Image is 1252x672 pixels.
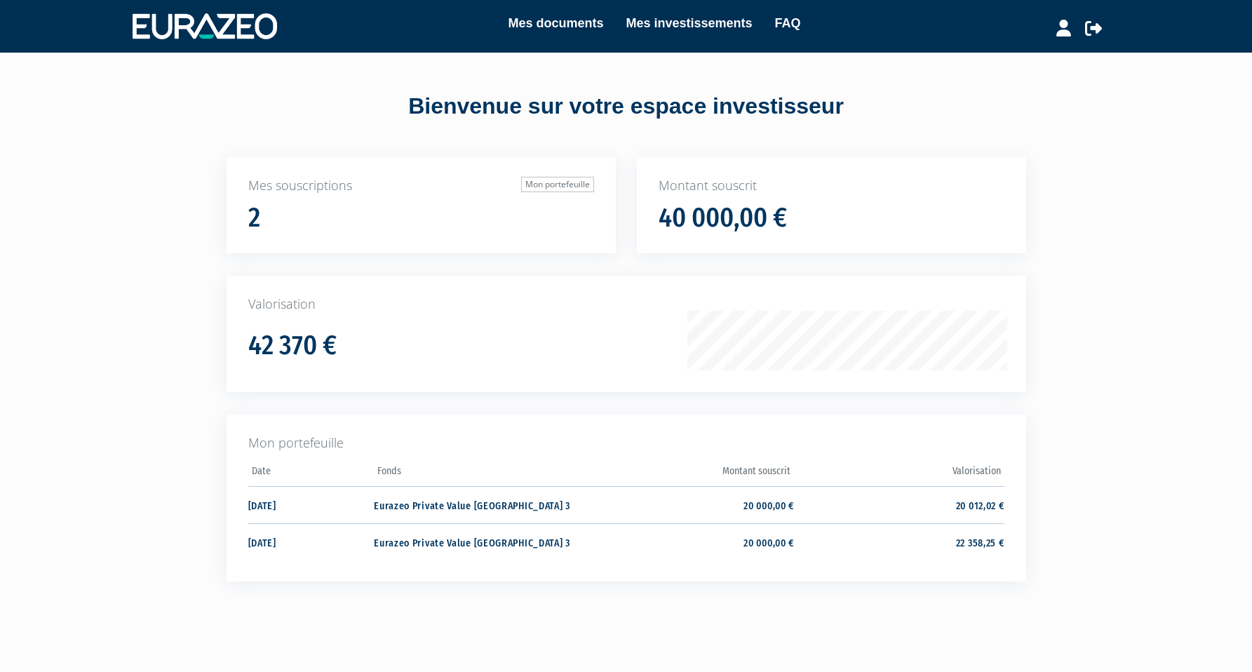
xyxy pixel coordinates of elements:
[794,461,1004,487] th: Valorisation
[775,13,801,33] a: FAQ
[248,203,260,233] h1: 2
[374,461,584,487] th: Fonds
[248,177,594,195] p: Mes souscriptions
[195,90,1058,123] div: Bienvenue sur votre espace investisseur
[248,434,1004,452] p: Mon portefeuille
[794,486,1004,523] td: 20 012,02 €
[626,13,752,33] a: Mes investissements
[584,461,794,487] th: Montant souscrit
[794,523,1004,560] td: 22 358,25 €
[133,13,277,39] img: 1732889491-logotype_eurazeo_blanc_rvb.png
[248,486,375,523] td: [DATE]
[248,295,1004,314] p: Valorisation
[584,486,794,523] td: 20 000,00 €
[248,461,375,487] th: Date
[521,177,594,192] a: Mon portefeuille
[374,486,584,523] td: Eurazeo Private Value [GEOGRAPHIC_DATA] 3
[659,177,1004,195] p: Montant souscrit
[248,523,375,560] td: [DATE]
[374,523,584,560] td: Eurazeo Private Value [GEOGRAPHIC_DATA] 3
[584,523,794,560] td: 20 000,00 €
[659,203,787,233] h1: 40 000,00 €
[508,13,603,33] a: Mes documents
[248,331,337,361] h1: 42 370 €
